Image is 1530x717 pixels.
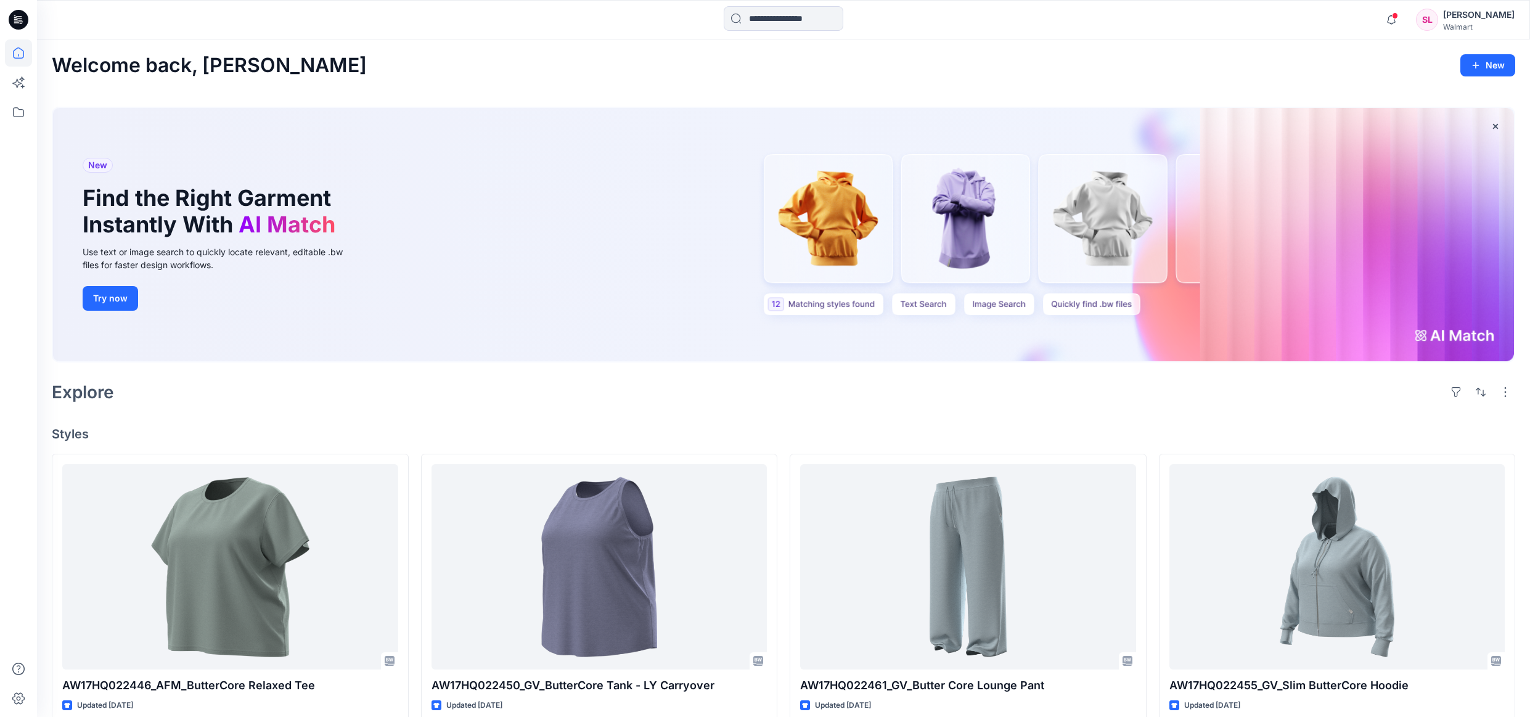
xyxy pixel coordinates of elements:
button: New [1460,54,1515,76]
p: AW17HQ022461_GV_Butter Core Lounge Pant [800,677,1136,694]
a: AW17HQ022455_GV_Slim ButterCore Hoodie [1169,464,1505,670]
h2: Explore [52,382,114,402]
span: New [88,158,107,173]
h2: Welcome back, [PERSON_NAME] [52,54,367,77]
h4: Styles [52,427,1515,441]
div: Walmart [1443,22,1515,31]
p: Updated [DATE] [446,699,502,712]
h1: Find the Right Garment Instantly With [83,185,342,238]
button: Try now [83,286,138,311]
p: Updated [DATE] [815,699,871,712]
div: SL [1416,9,1438,31]
span: AI Match [239,211,335,238]
p: Updated [DATE] [1184,699,1240,712]
a: AW17HQ022446_AFM_ButterCore Relaxed Tee [62,464,398,670]
p: Updated [DATE] [77,699,133,712]
a: AW17HQ022461_GV_Butter Core Lounge Pant [800,464,1136,670]
p: AW17HQ022450_GV_ButterCore Tank - LY Carryover [432,677,767,694]
p: AW17HQ022446_AFM_ButterCore Relaxed Tee [62,677,398,694]
p: AW17HQ022455_GV_Slim ButterCore Hoodie [1169,677,1505,694]
div: Use text or image search to quickly locate relevant, editable .bw files for faster design workflows. [83,245,360,271]
div: [PERSON_NAME] [1443,7,1515,22]
a: AW17HQ022450_GV_ButterCore Tank - LY Carryover [432,464,767,670]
